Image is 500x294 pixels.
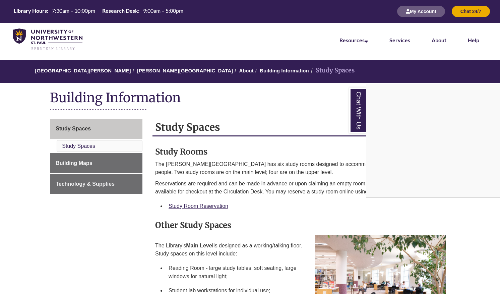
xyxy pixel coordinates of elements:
[13,28,82,51] img: UNWSP Library Logo
[432,37,446,43] a: About
[339,37,368,43] a: Resources
[349,87,366,133] a: Chat With Us
[366,84,500,197] iframe: Chat Widget
[389,37,410,43] a: Services
[366,84,500,198] div: Chat With Us
[468,37,479,43] a: Help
